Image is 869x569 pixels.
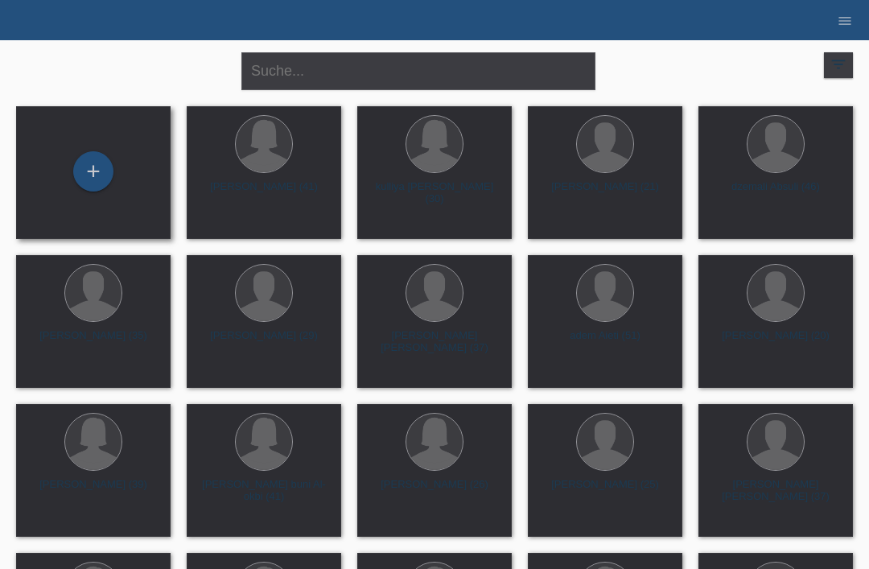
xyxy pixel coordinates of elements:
[29,329,158,355] div: [PERSON_NAME] (35)
[241,52,595,90] input: Suche...
[370,478,499,504] div: [PERSON_NAME] (26)
[74,158,113,185] div: Kund*in hinzufügen
[200,329,328,355] div: [PERSON_NAME] (29)
[541,329,669,355] div: adem Aieti (51)
[370,329,499,355] div: [PERSON_NAME] [PERSON_NAME] (37)
[29,478,158,504] div: [PERSON_NAME] (39)
[370,180,499,206] div: kulliya [PERSON_NAME] (30)
[830,56,847,73] i: filter_list
[541,478,669,504] div: [PERSON_NAME] (25)
[200,478,328,504] div: [PERSON_NAME] buni Al-okbi (41)
[829,15,861,25] a: menu
[200,180,328,206] div: [PERSON_NAME] (41)
[837,13,853,29] i: menu
[711,329,840,355] div: [PERSON_NAME] (20)
[711,180,840,206] div: dzemali Absuli (46)
[541,180,669,206] div: [PERSON_NAME] (21)
[711,478,840,504] div: [PERSON_NAME] [PERSON_NAME] (37)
